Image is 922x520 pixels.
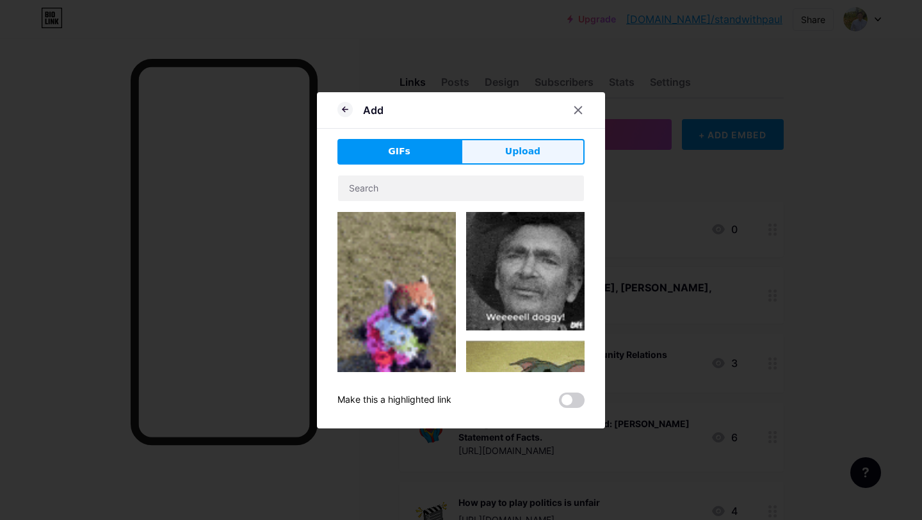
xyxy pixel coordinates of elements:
input: Search [338,175,584,201]
button: Upload [461,139,585,165]
span: GIFs [388,145,410,158]
div: Make this a highlighted link [337,393,451,408]
button: GIFs [337,139,461,165]
div: Add [363,102,384,118]
img: Gihpy [466,212,585,330]
img: Gihpy [466,341,585,450]
img: Gihpy [337,212,456,423]
span: Upload [505,145,540,158]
